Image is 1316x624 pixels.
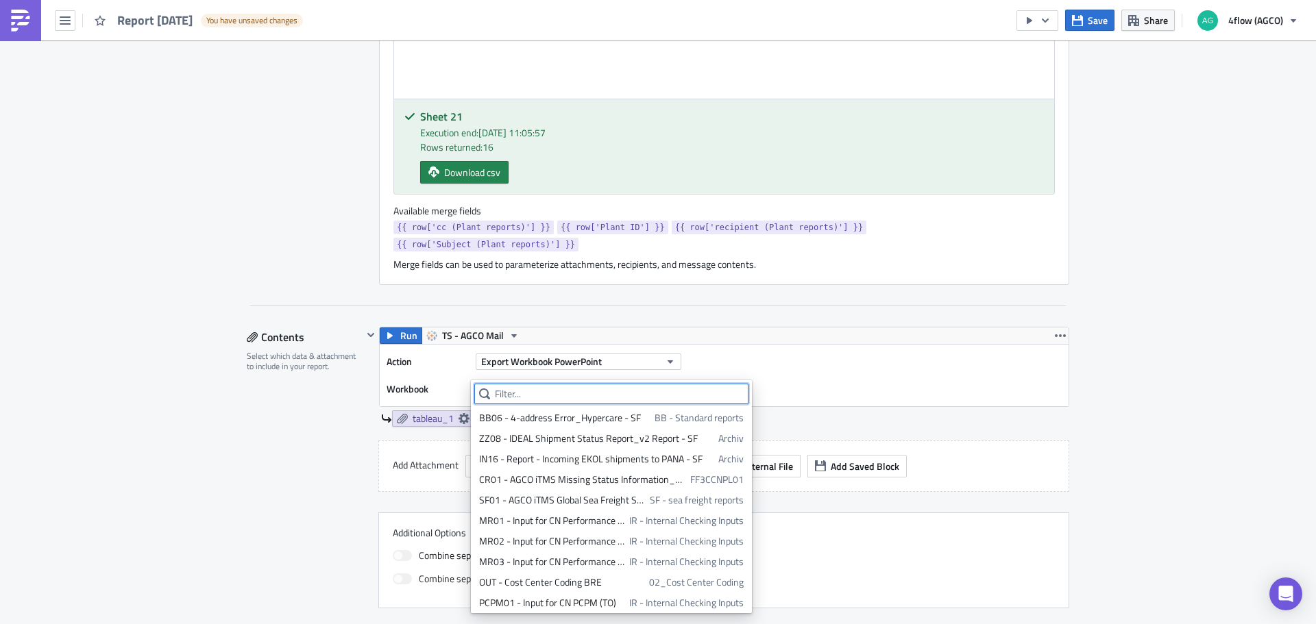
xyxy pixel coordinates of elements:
[479,555,624,569] div: MR03 - Input for CN Performance Report (IS)
[397,238,575,251] span: {{ row['Subject (Plant reports)'] }}
[675,221,864,234] span: {{ row['recipient (Plant reports)'] }}
[420,125,1044,140] div: Execution end: [DATE] 11:05:57
[10,10,32,32] img: PushMetrics
[1065,10,1114,31] button: Save
[474,384,748,404] input: Filter...
[387,351,469,372] label: Action
[655,411,744,425] span: BB - Standard reports
[1228,13,1283,27] span: 4flow (AGCO)
[479,473,685,486] div: CR01 - AGCO iTMS Missing Status Information_V2
[444,165,500,179] span: Download csv
[561,221,665,234] span: {{ row['Plant ID'] }}
[393,258,1055,271] div: Merge fields can be used to parameterize attachments, recipients, and message contents.
[557,221,668,234] a: {{ row['Plant ID'] }}
[420,111,1044,122] h5: Sheet 21
[393,527,1055,539] label: Additional Options
[690,473,744,486] span: FF3CCNPL01
[807,455,907,477] button: Add Saved Block
[1144,13,1168,27] span: Share
[1189,5,1306,36] button: 4flow (AGCO)
[393,221,554,234] a: {{ row['cc (Plant reports)'] }}
[393,455,459,475] label: Add Attachment
[479,514,624,527] div: MR01 - Input for CN Performance Report (LE)
[1269,577,1302,610] div: Open Intercom Messenger
[629,514,744,527] span: IR - Internal Checking Inputs
[419,571,643,587] span: Combine separate CSV and XLSX files into one XLSX file
[420,161,509,184] a: Download csv
[479,493,645,507] div: SF01 - AGCO iTMS Global Sea Freight Shipments
[392,410,474,427] a: tableau_1
[718,455,801,477] button: External File
[400,327,417,344] span: Run
[672,221,867,234] a: {{ row['recipient (Plant reports)'] }}
[479,596,624,610] div: PCPM01 - Input for CN PCPM (TO)
[387,379,469,399] label: Workbook
[742,459,793,473] span: External File
[831,459,899,473] span: Add Saved Block
[419,547,565,564] span: Combine separate PDF files into one
[465,455,539,477] button: SQL Query
[247,351,363,372] div: Select which data & attachment to include in your report.
[476,353,681,370] button: Export Workbook PowerPoint
[479,411,650,425] div: BB06 - 4-address Error_Hypercare - SF
[1088,13,1108,27] span: Save
[413,412,454,425] span: tableau_1
[629,596,744,610] span: IR - Internal Checking Inputs
[422,327,524,344] button: TS - AGCO Mail
[718,432,744,445] span: Archiv
[380,327,422,344] button: Run
[481,354,602,369] span: Export Workbook PowerPoint
[650,493,744,507] span: SF - sea freight reports
[117,12,194,28] span: Report [DATE]
[629,534,744,548] span: IR - Internal Checking Inputs
[1196,9,1219,32] img: Avatar
[479,452,714,466] div: IN16 - Report - Incoming EKOL shipments to PANA - SF
[479,534,624,548] div: MR02 - Input for CN Performance Report (TO)
[629,555,744,569] span: IR - Internal Checking Inputs
[1121,10,1175,31] button: Share
[649,575,744,589] span: 02_Cost Center Coding
[206,15,297,26] span: You have unsaved changes
[479,575,644,589] div: OUT - Cost Center Coding BRE
[363,327,379,343] button: Hide content
[247,327,363,347] div: Contents
[718,452,744,466] span: Archiv
[393,205,496,217] label: Available merge fields
[397,221,550,234] span: {{ row['cc (Plant reports)'] }}
[420,140,1044,154] div: Rows returned: 16
[442,327,504,344] span: TS - AGCO Mail
[393,238,578,251] a: {{ row['Subject (Plant reports)'] }}
[479,432,714,445] div: ZZ08 - IDEAL Shipment Status Report_v2 Report - SF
